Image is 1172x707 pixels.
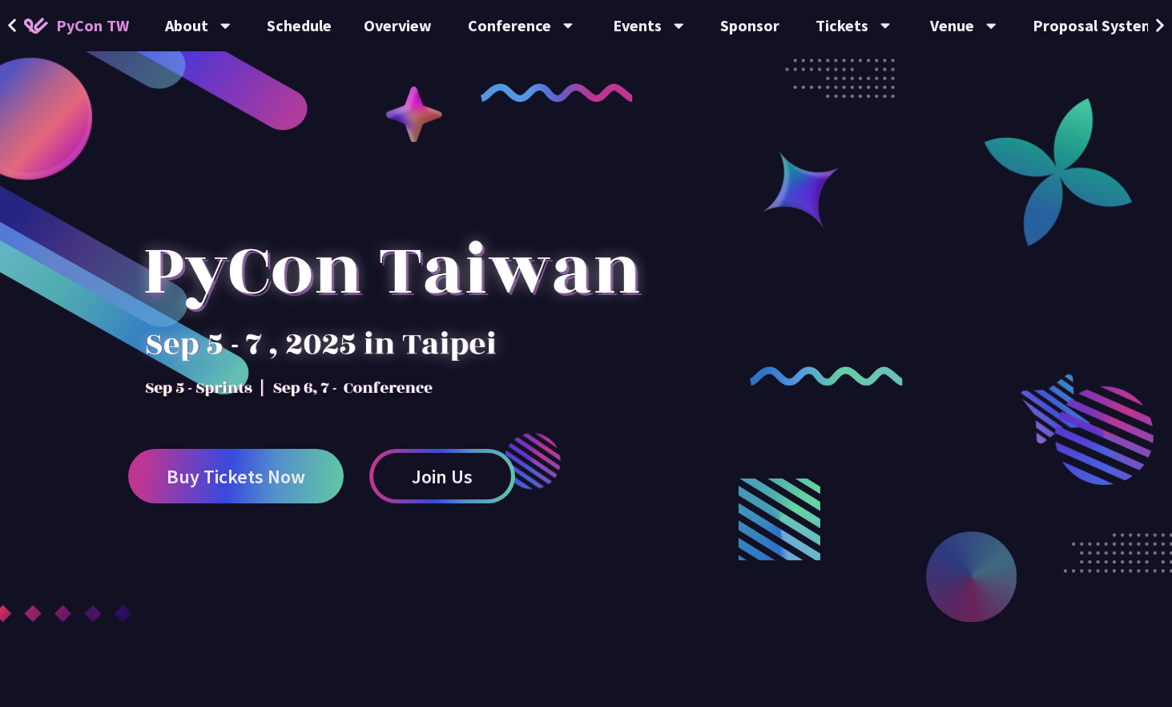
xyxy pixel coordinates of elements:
[24,18,48,34] img: Home icon of PyCon TW 2025
[369,449,515,503] a: Join Us
[8,6,145,46] a: PyCon TW
[481,83,633,103] img: curly-1.ebdbada.png
[412,467,473,487] span: Join Us
[750,366,902,386] img: curly-2.e802c9f.png
[167,467,305,487] span: Buy Tickets Now
[128,449,344,503] a: Buy Tickets Now
[56,14,129,38] span: PyCon TW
